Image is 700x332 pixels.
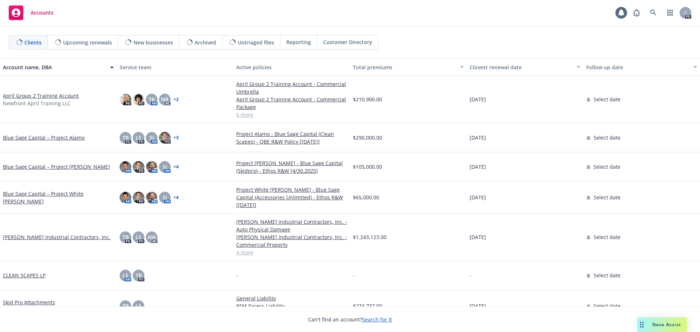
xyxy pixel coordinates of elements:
a: Project White [PERSON_NAME] - Blue Sage Capital (Accessories Unlimited) - Ethos R&W [[DATE]] [236,186,347,209]
span: [DATE] [470,134,486,141]
span: TB [122,134,129,141]
span: TB [122,233,129,241]
a: Blue Sage Capital – Project [PERSON_NAME] [3,163,110,171]
div: Active policies [236,63,347,71]
span: Select date [594,302,621,310]
a: Accounts [6,3,57,23]
span: Untriaged files [238,39,274,46]
button: Nova Assist [637,317,687,332]
a: Blue Sage Capital – Project White [PERSON_NAME] [3,190,114,205]
span: SJ [163,163,167,171]
a: [PERSON_NAME] Industrial Contractors, Inc. [3,233,110,241]
img: photo [146,192,157,203]
span: LS [136,233,141,241]
a: April Group 2 Training Account [3,92,79,99]
span: Reporting [286,38,311,46]
span: [DATE] [470,194,486,201]
img: photo [120,161,131,173]
a: $5M Excess Liability [236,302,347,310]
a: Skid Pro Attachments [3,298,55,306]
span: AW [148,233,156,241]
span: [DATE] [470,163,486,171]
img: photo [120,192,131,203]
span: $290,000.00 [353,134,382,141]
a: [PERSON_NAME] Industrial Contractors, Inc. - Commercial Property [236,233,347,249]
span: [DATE] [470,233,486,241]
span: TK [149,95,155,103]
span: Archived [195,39,216,46]
a: + 4 [174,165,179,169]
span: [DATE] [470,302,486,310]
div: Follow up date [586,63,689,71]
span: SJ [149,134,154,141]
span: - [353,272,355,279]
span: [DATE] [470,95,486,103]
a: CLEAN SCAPES LP [3,272,46,279]
span: Select date [594,95,621,103]
img: photo [120,94,131,105]
span: TB [136,272,142,279]
span: LS [136,134,141,141]
a: Report a Bug [629,5,644,20]
img: photo [133,94,144,105]
img: photo [146,161,157,173]
span: New businesses [133,39,173,46]
span: $210,900.00 [353,95,382,103]
span: Clients [24,39,42,46]
button: Service team [117,58,233,76]
span: Select date [594,163,621,171]
a: + 3 [174,136,179,140]
a: 6 more [236,111,347,118]
span: Accounts [31,10,54,16]
a: 4 more [236,249,347,256]
span: Skid Pro Attachments [3,306,55,314]
a: April Group 2 Training Account - Commercial Package [236,95,347,111]
span: Select date [594,194,621,201]
span: $65,000.00 [353,194,379,201]
span: Select date [594,233,621,241]
a: Project Alamo - Blue Sage Capital (Clean Scapes) - QBE R&W Policy [[DATE]] [236,130,347,145]
button: Total premiums [350,58,467,76]
span: - [470,272,471,279]
span: TB [122,302,129,310]
span: $105,000.00 [353,163,382,171]
a: Project [PERSON_NAME] - Blue Sage Capital (Skidpro) - Ethos R&W [4/30.2025] [236,159,347,175]
span: Nova Assist [652,321,681,328]
span: NR [161,95,168,103]
span: - [236,272,238,279]
div: Drag to move [637,317,646,332]
a: Switch app [663,5,677,20]
span: SJ [163,194,167,201]
div: Closest renewal date [470,63,572,71]
span: Select date [594,134,621,141]
img: photo [133,161,144,173]
button: Follow up date [583,58,700,76]
span: Can't find an account? [308,316,392,323]
button: Closest renewal date [467,58,583,76]
div: Service team [120,63,230,71]
span: Select date [594,272,621,279]
span: Newfront April Training LLC [3,99,71,107]
a: Blue Sage Capital – Project Alamo [3,134,85,141]
a: [PERSON_NAME] Industrial Contractors, Inc. - Auto Physical Damage [236,218,347,233]
a: April Group 2 Training Account - Commercial Umbrella [236,80,347,95]
a: General Liability [236,294,347,302]
button: Active policies [233,58,350,76]
div: Total premiums [353,63,456,71]
span: $1,243,123.00 [353,233,386,241]
img: photo [159,132,171,144]
div: Account name, DBA [3,63,106,71]
a: + 2 [174,97,179,102]
img: photo [133,192,144,203]
a: + 4 [174,195,179,200]
span: LS [136,302,141,310]
span: $274,737.00 [353,302,382,310]
span: Customer Directory [323,38,372,46]
span: LS [122,272,128,279]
